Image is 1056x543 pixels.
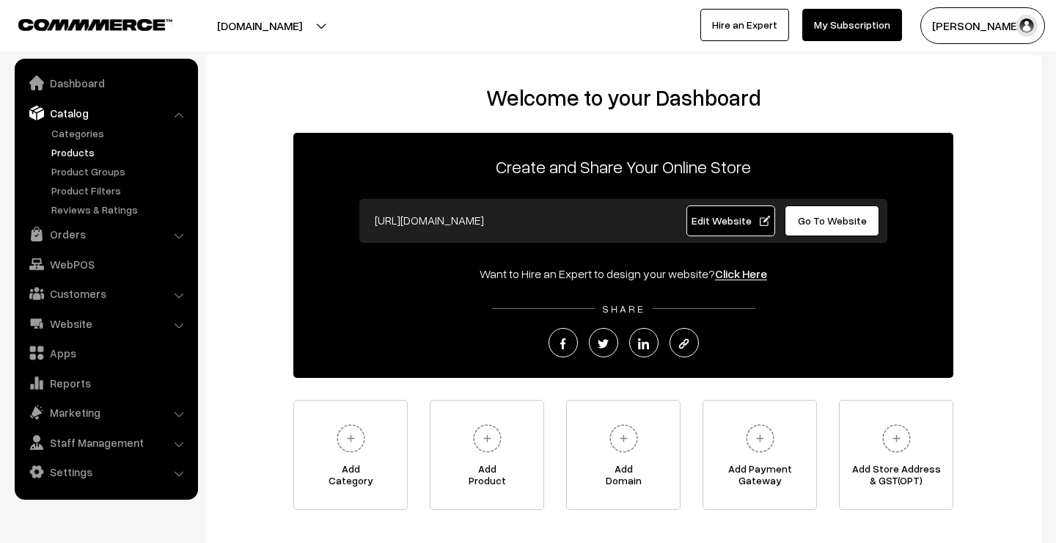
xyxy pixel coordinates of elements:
[920,7,1045,44] button: [PERSON_NAME]
[293,153,953,180] p: Create and Share Your Online Store
[567,463,680,492] span: Add Domain
[294,463,407,492] span: Add Category
[798,214,867,227] span: Go To Website
[48,145,193,160] a: Products
[595,302,653,315] span: SHARE
[48,164,193,179] a: Product Groups
[876,418,917,459] img: plus.svg
[1016,15,1038,37] img: user
[18,221,193,247] a: Orders
[48,202,193,217] a: Reviews & Ratings
[467,418,507,459] img: plus.svg
[18,340,193,366] a: Apps
[293,265,953,283] div: Want to Hire an Expert to design your website?
[18,459,193,485] a: Settings
[48,125,193,141] a: Categories
[18,310,193,337] a: Website
[18,399,193,426] a: Marketing
[18,19,172,30] img: COMMMERCE
[430,400,544,510] a: AddProduct
[840,463,953,492] span: Add Store Address & GST(OPT)
[18,280,193,307] a: Customers
[802,9,902,41] a: My Subscription
[566,400,681,510] a: AddDomain
[220,84,1027,111] h2: Welcome to your Dashboard
[48,183,193,198] a: Product Filters
[700,9,789,41] a: Hire an Expert
[18,251,193,277] a: WebPOS
[293,400,408,510] a: AddCategory
[692,214,770,227] span: Edit Website
[18,70,193,96] a: Dashboard
[604,418,644,459] img: plus.svg
[166,7,353,44] button: [DOMAIN_NAME]
[18,15,147,32] a: COMMMERCE
[430,463,543,492] span: Add Product
[703,463,816,492] span: Add Payment Gateway
[715,266,767,281] a: Click Here
[839,400,953,510] a: Add Store Address& GST(OPT)
[703,400,817,510] a: Add PaymentGateway
[18,100,193,126] a: Catalog
[686,205,776,236] a: Edit Website
[18,370,193,396] a: Reports
[740,418,780,459] img: plus.svg
[785,205,879,236] a: Go To Website
[18,429,193,456] a: Staff Management
[331,418,371,459] img: plus.svg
